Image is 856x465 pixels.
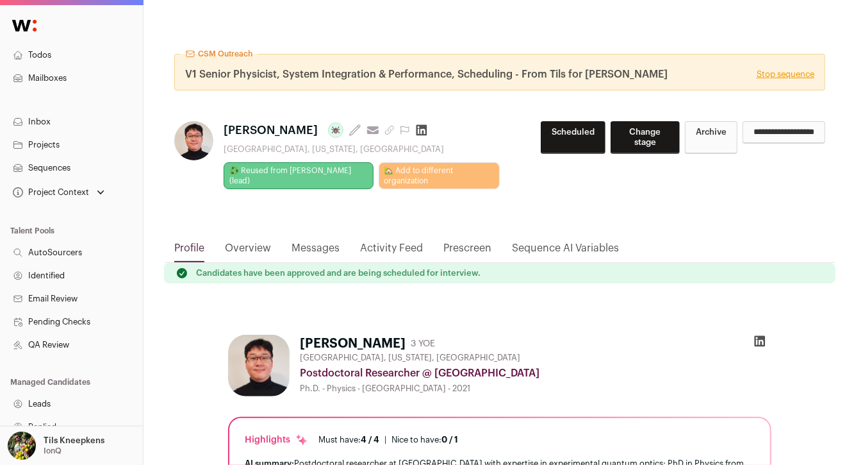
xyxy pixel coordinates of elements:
div: Postdoctoral Researcher @ [GEOGRAPHIC_DATA] [300,366,771,381]
img: 960b203b169b6b835e51421cc4b289ae109297e864d162dba09359655daf43b7.jpg [174,121,213,160]
p: Tils Kneepkens [44,435,104,446]
p: Candidates have been approved and are being scheduled for interview. [196,268,481,278]
a: ♻️ Reused from [PERSON_NAME] (lead) [224,162,373,189]
div: Highlights [245,434,308,446]
a: Overview [225,241,271,262]
div: Ph.D. - Physics - [GEOGRAPHIC_DATA] - 2021 [300,384,771,394]
a: Prescreen [443,241,491,262]
div: 3 YOE [411,337,435,350]
h1: [PERSON_NAME] [300,335,406,353]
ul: | [318,435,458,445]
button: Scheduled [541,121,605,154]
a: Stop sequence [757,69,814,80]
a: Activity Feed [360,241,423,262]
span: 0 / 1 [441,435,458,444]
a: Sequence AI Variables [512,241,619,262]
span: V1 Senior Physicist, System Integration & Performance, Scheduling - From Tils for [PERSON_NAME] [185,67,668,82]
button: Open dropdown [10,183,107,201]
span: [GEOGRAPHIC_DATA], [US_STATE], [GEOGRAPHIC_DATA] [300,353,520,363]
div: Project Context [10,187,89,198]
p: IonQ [44,446,62,456]
div: Nice to have: [391,435,458,445]
img: 6689865-medium_jpg [8,432,36,460]
a: Profile [174,241,204,262]
span: 4 / 4 [361,435,379,444]
a: Messages [292,241,340,262]
div: Must have: [318,435,379,445]
span: [PERSON_NAME] [224,121,318,139]
a: 🏡 Add to different organization [379,162,500,189]
button: Open dropdown [5,432,107,460]
img: 960b203b169b6b835e51421cc4b289ae109297e864d162dba09359655daf43b7.jpg [228,335,290,396]
img: Wellfound [5,13,44,38]
div: [GEOGRAPHIC_DATA], [US_STATE], [GEOGRAPHIC_DATA] [224,144,500,155]
button: Change stage [611,121,680,154]
button: Archive [685,121,737,154]
span: CSM Outreach [198,49,252,59]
